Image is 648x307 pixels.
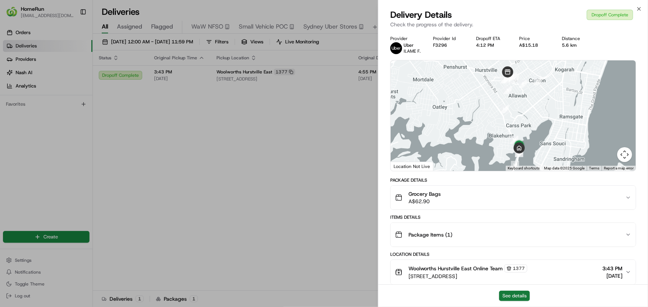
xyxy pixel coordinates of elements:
button: Package Items (1) [391,223,636,247]
span: Delivery Details [390,9,452,21]
a: Open this area in Google Maps (opens a new window) [393,161,417,171]
button: F3296 [433,42,447,48]
div: 1 [534,77,542,85]
span: Package Items ( 1 ) [408,231,452,238]
div: 12 [511,161,519,169]
div: 5.6 km [562,42,593,48]
div: Price [519,36,550,42]
div: Dropoff ETA [476,36,507,42]
div: Package Details [390,177,636,183]
span: Grocery Bags [408,190,441,198]
p: Check the progress of the delivery. [390,21,636,28]
button: Woolworths Hurstville East Online Team1377[STREET_ADDRESS]3:43 PM[DATE] [391,260,636,284]
button: Keyboard shortcuts [508,166,540,171]
a: Report a map error [604,166,634,170]
div: 10 [501,105,509,113]
span: ILAME F. [404,48,421,54]
div: 8 [501,75,509,83]
img: uber-new-logo.jpeg [390,42,402,54]
div: 4:12 PM [476,42,507,48]
div: Distance [562,36,593,42]
span: A$62.90 [408,198,441,205]
div: Location Not Live [391,162,433,171]
button: Map camera controls [617,147,632,162]
span: [STREET_ADDRESS] [408,273,527,280]
div: Provider [390,36,421,42]
div: Items Details [390,214,636,220]
div: 9 [504,86,512,94]
span: 3:43 PM [602,265,622,272]
div: 4 [509,72,517,80]
span: [DATE] [602,272,622,280]
div: 3 [511,75,519,83]
div: 11 [510,136,518,144]
span: Map data ©2025 Google [544,166,584,170]
div: 7 [505,74,514,82]
span: Uber [404,42,414,48]
span: 1377 [513,265,525,271]
span: Woolworths Hurstville East Online Team [408,265,503,272]
div: 2 [519,80,527,88]
button: See details [499,291,530,301]
button: Grocery BagsA$62.90 [391,186,636,209]
img: Google [393,161,417,171]
div: Location Details [390,251,636,257]
div: A$15.18 [519,42,550,48]
a: Terms (opens in new tab) [589,166,599,170]
div: Provider Id [433,36,465,42]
